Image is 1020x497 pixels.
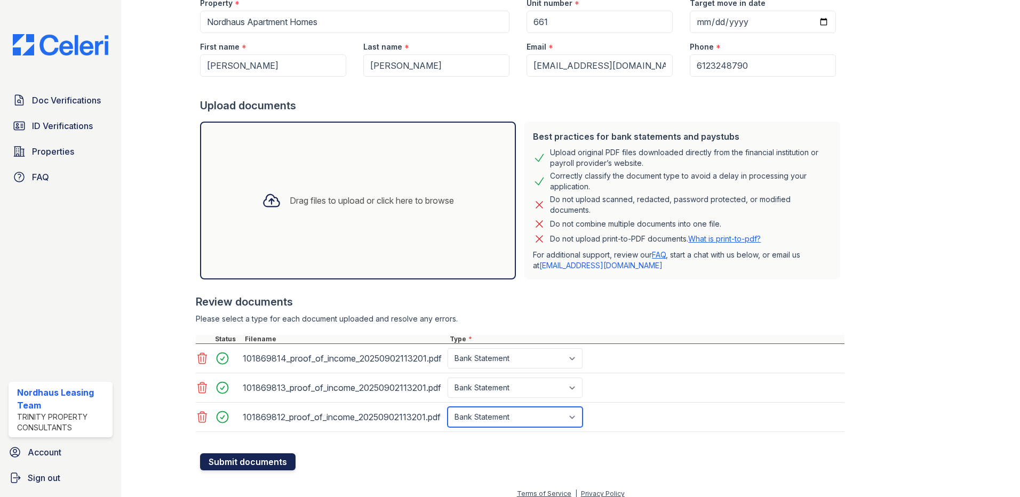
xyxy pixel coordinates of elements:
[17,412,108,433] div: Trinity Property Consultants
[28,446,61,459] span: Account
[533,130,832,143] div: Best practices for bank statements and paystubs
[550,171,832,192] div: Correctly classify the document type to avoid a delay in processing your application.
[550,147,832,169] div: Upload original PDF files downloaded directly from the financial institution or payroll provider’...
[200,98,844,113] div: Upload documents
[4,34,117,55] img: CE_Logo_Blue-a8612792a0a2168367f1c8372b55b34899dd931a85d93a1a3d3e32e68fde9ad4.png
[200,453,296,470] button: Submit documents
[4,442,117,463] a: Account
[448,335,844,343] div: Type
[9,115,113,137] a: ID Verifications
[17,386,108,412] div: Nordhaus Leasing Team
[200,42,240,52] label: First name
[28,471,60,484] span: Sign out
[243,350,443,367] div: 101869814_proof_of_income_20250902113201.pdf
[32,145,74,158] span: Properties
[652,250,666,259] a: FAQ
[550,218,721,230] div: Do not combine multiple documents into one file.
[243,379,443,396] div: 101869813_proof_of_income_20250902113201.pdf
[32,171,49,183] span: FAQ
[690,42,714,52] label: Phone
[32,119,93,132] span: ID Verifications
[243,408,443,426] div: 101869812_proof_of_income_20250902113201.pdf
[688,234,761,243] a: What is print-to-pdf?
[213,335,243,343] div: Status
[290,194,454,207] div: Drag files to upload or click here to browse
[4,467,117,488] a: Sign out
[527,42,546,52] label: Email
[243,335,448,343] div: Filename
[9,90,113,111] a: Doc Verifications
[196,294,844,309] div: Review documents
[363,42,402,52] label: Last name
[539,261,663,270] a: [EMAIL_ADDRESS][DOMAIN_NAME]
[32,94,101,107] span: Doc Verifications
[533,250,832,271] p: For additional support, review our , start a chat with us below, or email us at
[550,194,832,215] div: Do not upload scanned, redacted, password protected, or modified documents.
[550,234,761,244] p: Do not upload print-to-PDF documents.
[9,166,113,188] a: FAQ
[196,314,844,324] div: Please select a type for each document uploaded and resolve any errors.
[9,141,113,162] a: Properties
